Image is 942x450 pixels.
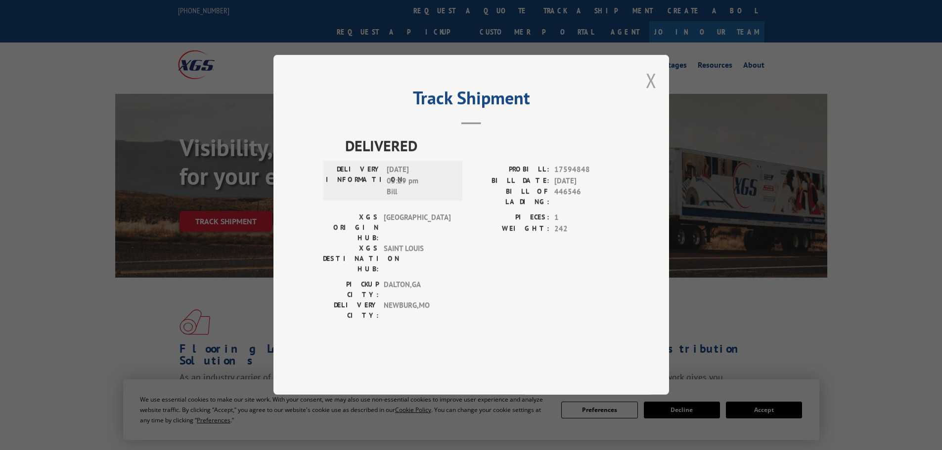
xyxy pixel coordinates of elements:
[554,175,620,187] span: [DATE]
[554,223,620,235] span: 242
[471,164,549,176] label: PROBILL:
[384,212,450,244] span: [GEOGRAPHIC_DATA]
[384,244,450,275] span: SAINT LOUIS
[554,212,620,224] span: 1
[554,164,620,176] span: 17594848
[323,212,379,244] label: XGS ORIGIN HUB:
[345,135,620,157] span: DELIVERED
[384,280,450,300] span: DALTON , GA
[323,244,379,275] label: XGS DESTINATION HUB:
[471,187,549,207] label: BILL OF LADING:
[471,223,549,235] label: WEIGHT:
[323,91,620,110] h2: Track Shipment
[471,212,549,224] label: PIECES:
[323,280,379,300] label: PICKUP CITY:
[554,187,620,207] span: 446546
[326,164,382,198] label: DELIVERY INFORMATION:
[387,164,453,198] span: [DATE] 05:29 pm Bill
[384,300,450,321] span: NEWBURG , MO
[646,67,657,93] button: Close modal
[471,175,549,187] label: BILL DATE:
[323,300,379,321] label: DELIVERY CITY:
